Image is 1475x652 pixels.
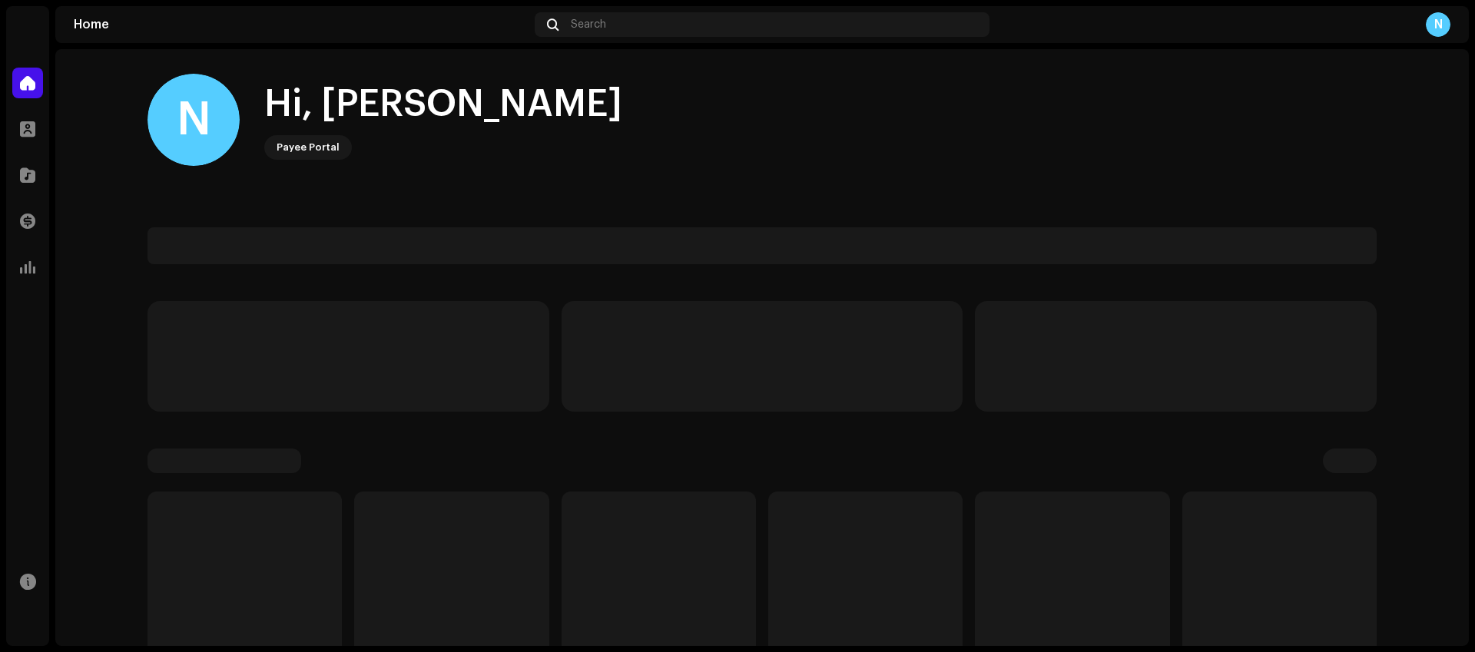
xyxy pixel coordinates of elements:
span: Search [571,18,606,31]
div: Hi, [PERSON_NAME] [264,80,622,129]
div: Payee Portal [277,138,340,157]
div: Home [74,18,529,31]
div: N [147,74,240,166]
div: N [1426,12,1450,37]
